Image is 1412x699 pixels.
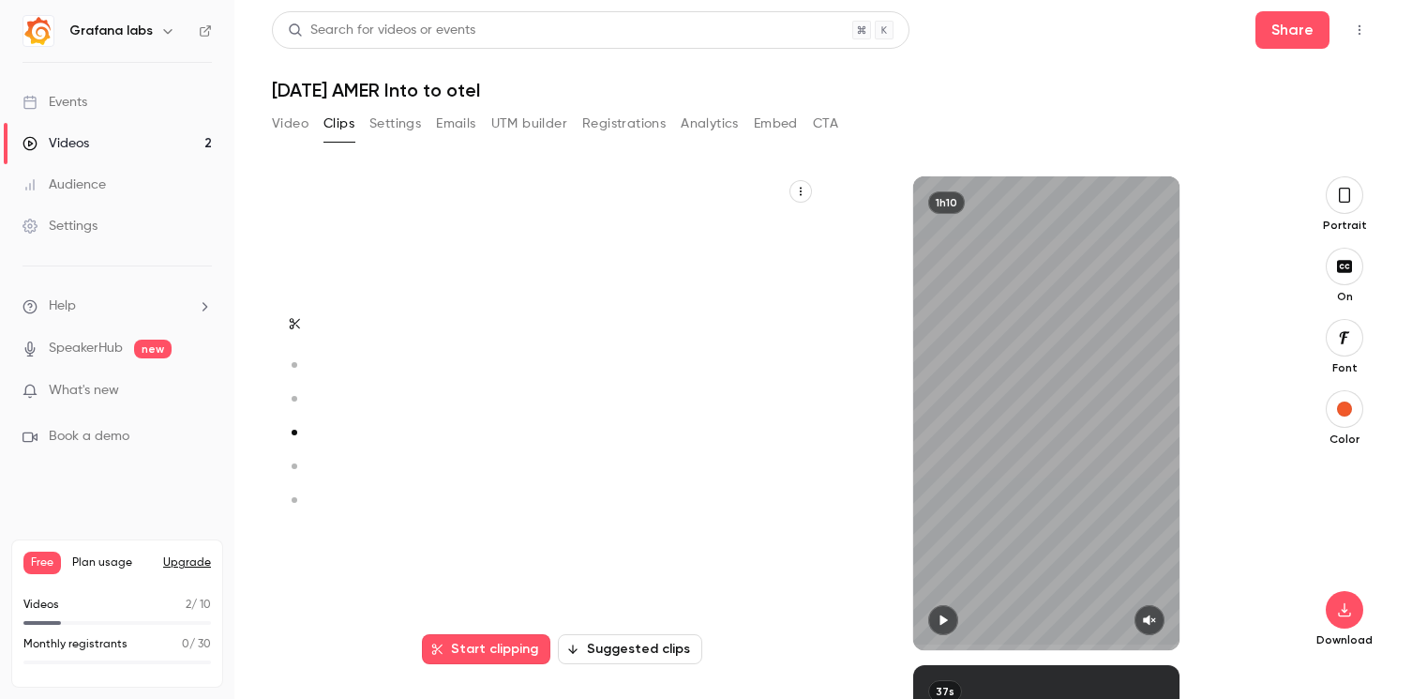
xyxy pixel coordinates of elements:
div: Search for videos or events [288,21,475,40]
button: Start clipping [422,634,550,664]
div: Audience [23,175,106,194]
p: Font [1314,360,1374,375]
button: Registrations [582,109,666,139]
button: Settings [369,109,421,139]
div: 1h10 [928,191,965,214]
p: Download [1314,632,1374,647]
li: help-dropdown-opener [23,296,212,316]
span: new [134,340,172,358]
p: On [1314,289,1374,304]
span: 0 [182,639,189,650]
p: / 30 [182,636,211,653]
p: Videos [23,597,59,614]
button: Embed [754,109,798,139]
span: Help [49,296,76,316]
div: Events [23,93,87,112]
button: UTM builder [491,109,567,139]
button: Top Bar Actions [1344,15,1374,45]
button: Emails [436,109,475,139]
span: Book a demo [49,427,129,447]
h1: [DATE] AMER Into to otel [272,79,1374,101]
button: CTA [813,109,838,139]
button: Suggested clips [558,634,702,664]
p: Monthly registrants [23,636,128,653]
a: SpeakerHub [49,339,123,358]
button: Analytics [681,109,739,139]
span: 2 [186,600,191,611]
div: Videos [23,134,89,153]
div: Settings [23,217,98,236]
h6: Grafana labs [69,22,153,40]
span: Plan usage [72,555,152,570]
p: Portrait [1314,218,1374,233]
button: Video [272,109,308,139]
img: Grafana labs [23,16,53,46]
p: Color [1314,432,1374,447]
span: What's new [49,381,119,401]
span: Free [23,552,61,574]
p: / 10 [186,597,211,614]
button: Clips [323,109,354,139]
button: Upgrade [163,555,211,570]
button: Share [1255,11,1329,49]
